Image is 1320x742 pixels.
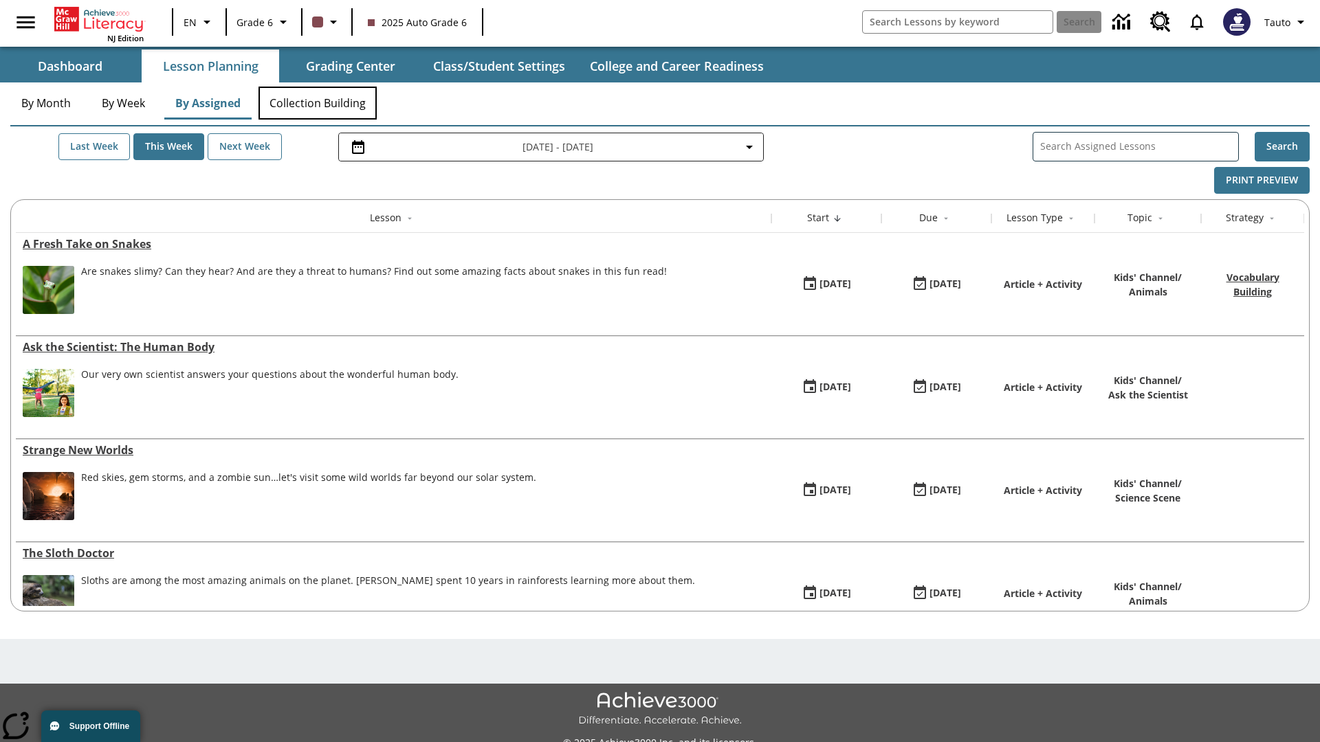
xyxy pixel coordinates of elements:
[1226,271,1279,298] a: Vocabulary Building
[54,4,144,43] div: Home
[819,379,851,396] div: [DATE]
[1114,579,1182,594] p: Kids' Channel /
[368,15,467,30] span: 2025 Auto Grade 6
[89,87,157,120] button: By Week
[23,575,74,623] img: juvenile sloth reaches out to human hand. Lush green forest background.
[107,33,144,43] span: NJ Edition
[1108,373,1188,387] p: Kids' Channel /
[81,266,667,278] div: Are snakes slimy? Can they hear? And are they a threat to humans? Find out some amazing facts abo...
[41,710,140,742] button: Support Offline
[23,369,74,417] img: Young girl doing a cartwheel
[401,210,418,227] button: Sort
[23,546,764,561] a: The Sloth Doctor, Lessons
[1114,284,1182,299] p: Animals
[863,11,1053,33] input: search field
[929,379,961,396] div: [DATE]
[1006,211,1063,225] div: Lesson Type
[929,482,961,499] div: [DATE]
[797,271,856,297] button: 08/26/25: First time the lesson was available
[23,472,74,520] img: Artist's concept of what it would be like to stand on the surface of the exoplanet TRAPPIST-1
[907,477,966,504] button: 08/24/25: Last day the lesson can be accessed
[1040,137,1238,157] input: Search Assigned Lessons
[142,49,279,82] button: Lesson Planning
[5,2,46,43] button: Open side menu
[231,10,297,34] button: Grade: Grade 6, Select a grade
[522,139,593,154] span: [DATE] - [DATE]
[1004,586,1082,600] p: Article + Activity
[797,581,856,607] button: 08/24/25: First time the lesson was available
[797,477,856,504] button: 08/24/25: First time the lesson was available
[1152,210,1169,227] button: Sort
[797,374,856,401] button: 08/24/25: First time the lesson was available
[1223,8,1251,36] img: Avatar
[819,482,851,499] div: [DATE]
[1264,15,1290,30] span: Tauto
[23,266,74,314] img: A close-up of a small green snake with big black eyes raising its head over the leaves of a plant.
[1215,4,1259,40] button: Select a new avatar
[422,49,576,82] button: Class/Student Settings
[1,49,139,82] button: Dashboard
[1259,10,1314,34] button: Profile/Settings
[81,575,695,623] div: Sloths are among the most amazing animals on the planet. Dr. Becky Cliffe spent 10 years in rainf...
[929,276,961,293] div: [DATE]
[54,5,144,33] a: Home
[184,15,197,30] span: EN
[578,692,742,727] img: Achieve3000 Differentiate Accelerate Achieve
[81,369,459,417] div: Our very own scientist answers your questions about the wonderful human body.
[23,546,764,561] div: The Sloth Doctor
[1114,476,1182,491] p: Kids' Channel /
[282,49,419,82] button: Grading Center
[1264,210,1280,227] button: Sort
[829,210,846,227] button: Sort
[1127,211,1152,225] div: Topic
[23,442,764,458] div: Strange New Worlds
[81,369,459,381] div: Our very own scientist answers your questions about the wonderful human body.
[81,472,536,484] div: Red skies, gem storms, and a zombie sun…let's visit some wild worlds far beyond our solar system.
[919,211,938,225] div: Due
[307,10,347,34] button: Class color is dark brown. Change class color
[23,442,764,458] a: Strange New Worlds, Lessons
[177,10,221,34] button: Language: EN, Select a language
[208,133,282,160] button: Next Week
[133,133,204,160] button: This Week
[807,211,829,225] div: Start
[81,266,667,314] div: Are snakes slimy? Can they hear? And are they a threat to humans? Find out some amazing facts abo...
[907,581,966,607] button: 08/24/25: Last day the lesson can be accessed
[907,374,966,401] button: 08/24/25: Last day the lesson can be accessed
[1255,132,1310,161] button: Search
[1004,380,1082,394] p: Article + Activity
[81,575,695,587] div: Sloths are among the most amazing animals on the planet. [PERSON_NAME] spent 10 years in rainfore...
[1004,483,1082,497] p: Article + Activity
[23,339,764,355] a: Ask the Scientist: The Human Body, Lessons
[81,472,536,520] div: Red skies, gem storms, and a zombie sun…let's visit some wild worlds far beyond our solar system.
[164,87,252,120] button: By Assigned
[1108,387,1188,402] p: Ask the Scientist
[1214,167,1310,194] button: Print Preview
[1226,211,1264,225] div: Strategy
[938,210,954,227] button: Sort
[1104,3,1142,41] a: Data Center
[258,87,377,120] button: Collection Building
[23,236,764,251] a: A Fresh Take on Snakes, Lessons
[1063,210,1079,227] button: Sort
[23,236,764,251] div: A Fresh Take on Snakes
[819,585,851,602] div: [DATE]
[1004,277,1082,291] p: Article + Activity
[819,276,851,293] div: [DATE]
[741,139,758,155] svg: Collapse Date Range Filter
[10,87,82,120] button: By Month
[1114,491,1182,505] p: Science Scene
[579,49,775,82] button: College and Career Readiness
[1179,4,1215,40] a: Notifications
[929,585,961,602] div: [DATE]
[370,211,401,225] div: Lesson
[236,15,273,30] span: Grade 6
[69,721,129,731] span: Support Offline
[907,271,966,297] button: 08/26/25: Last day the lesson can be accessed
[344,139,758,155] button: Select the date range menu item
[23,339,764,355] div: Ask the Scientist: The Human Body
[1142,3,1179,41] a: Resource Center, Will open in new tab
